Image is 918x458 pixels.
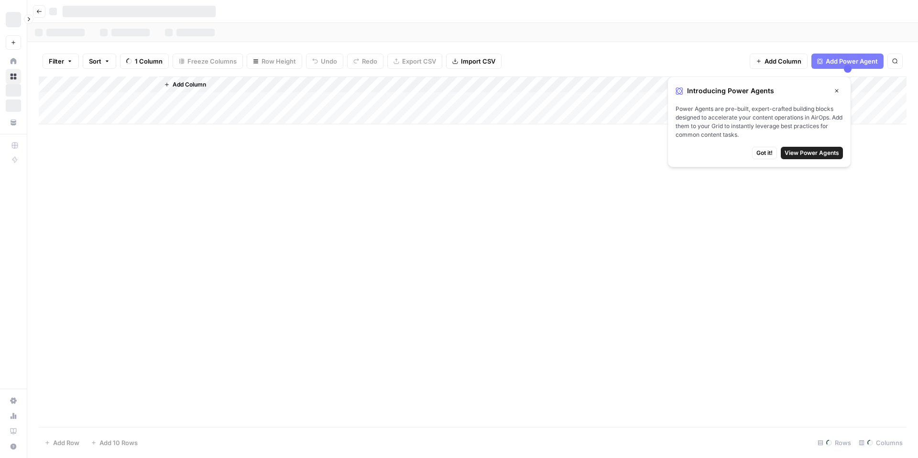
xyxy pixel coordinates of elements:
button: Import CSV [446,54,502,69]
span: Sort [89,56,101,66]
span: Filter [49,56,64,66]
button: 1 Column [120,54,169,69]
span: Redo [362,56,377,66]
button: Sort [83,54,116,69]
span: Row Height [262,56,296,66]
div: Rows [814,435,855,450]
a: Learning Hub [6,424,21,439]
button: Add Column [160,78,210,91]
span: Add Row [53,438,79,447]
span: Add Column [173,80,206,89]
button: Row Height [247,54,302,69]
button: Add Row [39,435,85,450]
button: Freeze Columns [173,54,243,69]
span: Add 10 Rows [99,438,138,447]
div: Introducing Power Agents [676,85,843,97]
button: Add 10 Rows [85,435,143,450]
button: Export CSV [387,54,442,69]
a: Home [6,54,21,69]
span: View Power Agents [785,149,839,157]
div: Columns [855,435,907,450]
button: Add Column [750,54,808,69]
a: Your Data [6,115,21,130]
span: Import CSV [461,56,495,66]
span: Add Column [765,56,801,66]
button: Redo [347,54,383,69]
span: Got it! [756,149,773,157]
span: Undo [321,56,337,66]
button: Filter [43,54,79,69]
span: Add Power Agent [826,56,878,66]
button: View Power Agents [781,147,843,159]
a: Usage [6,408,21,424]
span: 1 Column [135,56,163,66]
button: Help + Support [6,439,21,454]
a: Settings [6,393,21,408]
span: Export CSV [402,56,436,66]
button: Undo [306,54,343,69]
span: Freeze Columns [187,56,237,66]
button: Add Power Agent [811,54,884,69]
span: Power Agents are pre-built, expert-crafted building blocks designed to accelerate your content op... [676,105,843,139]
a: Browse [6,69,21,84]
button: Got it! [752,147,777,159]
